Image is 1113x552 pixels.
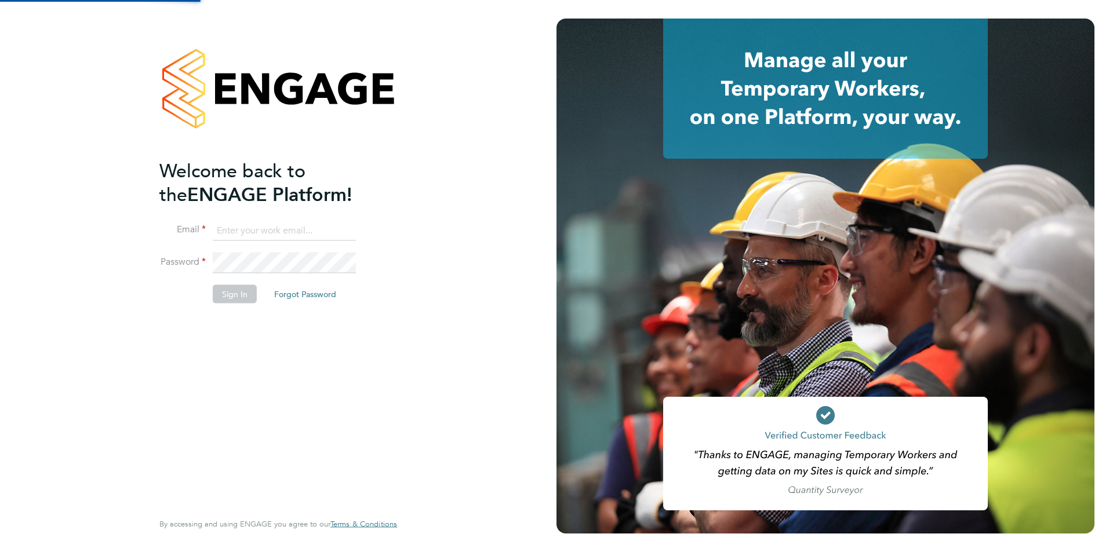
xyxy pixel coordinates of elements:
input: Enter your work email... [213,220,356,241]
span: Terms & Conditions [330,519,397,529]
button: Forgot Password [265,285,345,304]
label: Password [159,256,206,268]
span: By accessing and using ENGAGE you agree to our [159,519,397,529]
label: Email [159,224,206,236]
button: Sign In [213,285,257,304]
h2: ENGAGE Platform! [159,159,385,206]
span: Welcome back to the [159,159,305,206]
a: Terms & Conditions [330,520,397,529]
